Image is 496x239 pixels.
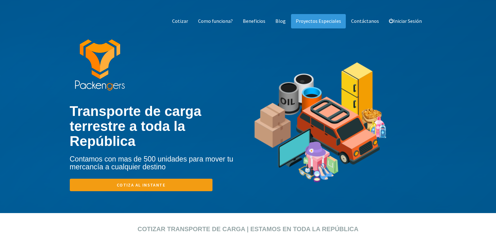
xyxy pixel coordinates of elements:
[238,14,270,28] a: Beneficios
[346,14,384,28] a: Contáctanos
[465,208,488,232] iframe: Drift Widget Chat Controller
[5,213,491,219] div: click para cotizar
[167,14,193,28] a: Cotizar
[253,41,388,213] img: tipos de mercancia de transporte de carga
[70,179,212,191] a: Cotiza al instante
[291,14,346,28] a: Proyectos Especiales
[70,155,248,171] h4: Contamos con mas de 500 unidades para mover tu mercancía a cualquier destino
[384,14,427,28] a: Iniciar Sesión
[79,226,417,232] h2: Cotizar transporte de carga | Estamos en toda la República
[193,14,238,28] a: Como funciona?
[74,39,125,91] img: packengers
[271,14,290,28] a: Blog
[70,103,202,149] b: Transporte de carga terrestre a toda la República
